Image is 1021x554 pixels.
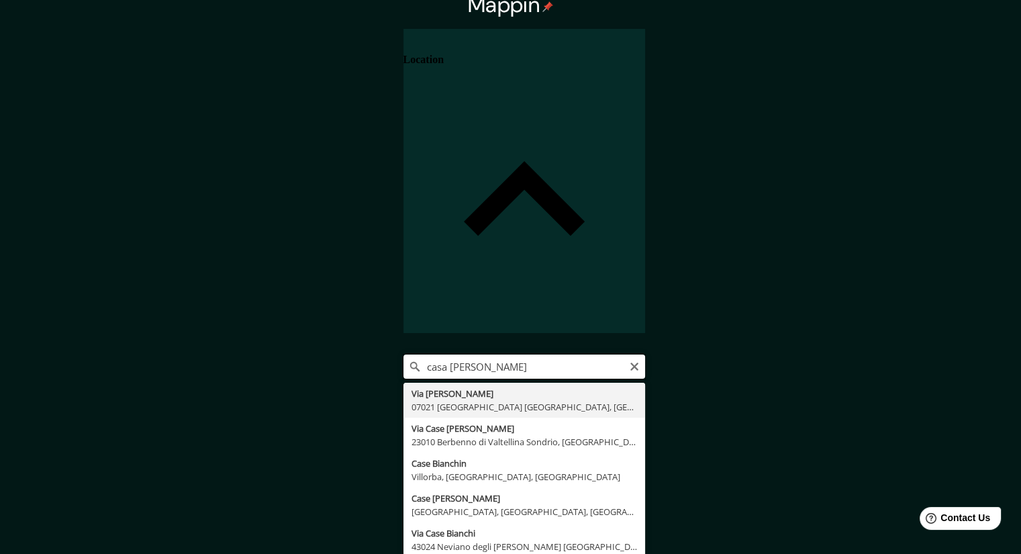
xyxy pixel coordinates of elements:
div: Case [PERSON_NAME] [411,492,637,505]
div: 07021 [GEOGRAPHIC_DATA] [GEOGRAPHIC_DATA], [GEOGRAPHIC_DATA] [411,400,637,414]
div: [GEOGRAPHIC_DATA], [GEOGRAPHIC_DATA], [GEOGRAPHIC_DATA] [411,505,637,518]
button: Clear [629,359,640,372]
div: Via Case [PERSON_NAME] [411,422,637,435]
div: Via [PERSON_NAME] [411,387,637,400]
div: Location [403,29,645,333]
div: Case Bianchin [411,457,637,470]
h4: Location [403,54,444,66]
div: Villorba, [GEOGRAPHIC_DATA], [GEOGRAPHIC_DATA] [411,470,637,483]
input: Pick your city or area [403,355,645,379]
div: 43024 Neviano degli [PERSON_NAME] [GEOGRAPHIC_DATA], [GEOGRAPHIC_DATA] [411,540,637,553]
div: 23010 Berbenno di Valtellina Sondrio, [GEOGRAPHIC_DATA] [411,435,637,449]
div: Via Case Bianchi [411,526,637,540]
img: pin-icon.png [542,1,553,12]
iframe: Help widget launcher [902,502,1006,539]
